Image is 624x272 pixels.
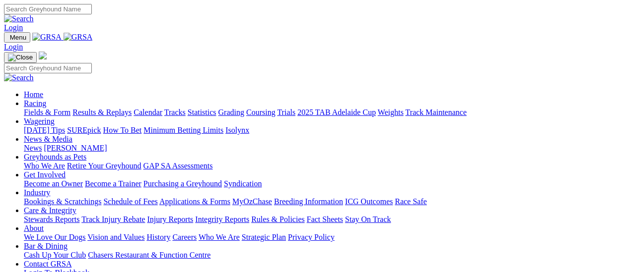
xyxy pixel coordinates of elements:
[24,179,620,188] div: Get Involved
[164,108,186,116] a: Tracks
[225,126,249,134] a: Isolynx
[24,153,86,161] a: Greyhounds as Pets
[345,197,393,206] a: ICG Outcomes
[224,179,262,188] a: Syndication
[24,233,620,242] div: About
[24,135,72,143] a: News & Media
[406,108,467,116] a: Track Maintenance
[24,162,65,170] a: Who We Are
[24,162,620,170] div: Greyhounds as Pets
[4,73,34,82] img: Search
[81,215,145,223] a: Track Injury Rebate
[24,224,44,232] a: About
[24,260,71,268] a: Contact GRSA
[24,179,83,188] a: Become an Owner
[32,33,62,42] img: GRSA
[199,233,240,241] a: Who We Are
[246,108,276,116] a: Coursing
[24,242,68,250] a: Bar & Dining
[146,233,170,241] a: History
[44,144,107,152] a: [PERSON_NAME]
[87,233,144,241] a: Vision and Values
[24,197,620,206] div: Industry
[24,144,42,152] a: News
[159,197,230,206] a: Applications & Forms
[251,215,305,223] a: Rules & Policies
[4,4,92,14] input: Search
[188,108,216,116] a: Statistics
[172,233,197,241] a: Careers
[143,162,213,170] a: GAP SA Assessments
[24,99,46,108] a: Racing
[64,33,93,42] img: GRSA
[307,215,343,223] a: Fact Sheets
[39,52,47,59] img: logo-grsa-white.png
[277,108,295,116] a: Trials
[147,215,193,223] a: Injury Reports
[103,197,157,206] a: Schedule of Fees
[24,108,70,116] a: Fields & Form
[274,197,343,206] a: Breeding Information
[85,179,141,188] a: Become a Trainer
[195,215,249,223] a: Integrity Reports
[134,108,162,116] a: Calendar
[297,108,376,116] a: 2025 TAB Adelaide Cup
[288,233,335,241] a: Privacy Policy
[72,108,132,116] a: Results & Replays
[4,43,23,51] a: Login
[24,251,86,259] a: Cash Up Your Club
[88,251,210,259] a: Chasers Restaurant & Function Centre
[8,54,33,61] img: Close
[24,188,50,197] a: Industry
[24,251,620,260] div: Bar & Dining
[4,63,92,73] input: Search
[242,233,286,241] a: Strategic Plan
[4,32,30,43] button: Toggle navigation
[4,52,37,63] button: Toggle navigation
[10,34,26,41] span: Menu
[67,126,101,134] a: SUREpick
[345,215,391,223] a: Stay On Track
[24,126,620,135] div: Wagering
[24,144,620,153] div: News & Media
[24,197,101,206] a: Bookings & Scratchings
[232,197,272,206] a: MyOzChase
[24,126,65,134] a: [DATE] Tips
[24,170,66,179] a: Get Involved
[143,126,223,134] a: Minimum Betting Limits
[24,233,85,241] a: We Love Our Dogs
[24,206,76,215] a: Care & Integrity
[24,215,620,224] div: Care & Integrity
[24,90,43,99] a: Home
[218,108,244,116] a: Grading
[24,117,55,125] a: Wagering
[103,126,142,134] a: How To Bet
[67,162,141,170] a: Retire Your Greyhound
[24,215,79,223] a: Stewards Reports
[395,197,426,206] a: Race Safe
[378,108,404,116] a: Weights
[4,23,23,32] a: Login
[143,179,222,188] a: Purchasing a Greyhound
[24,108,620,117] div: Racing
[4,14,34,23] img: Search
